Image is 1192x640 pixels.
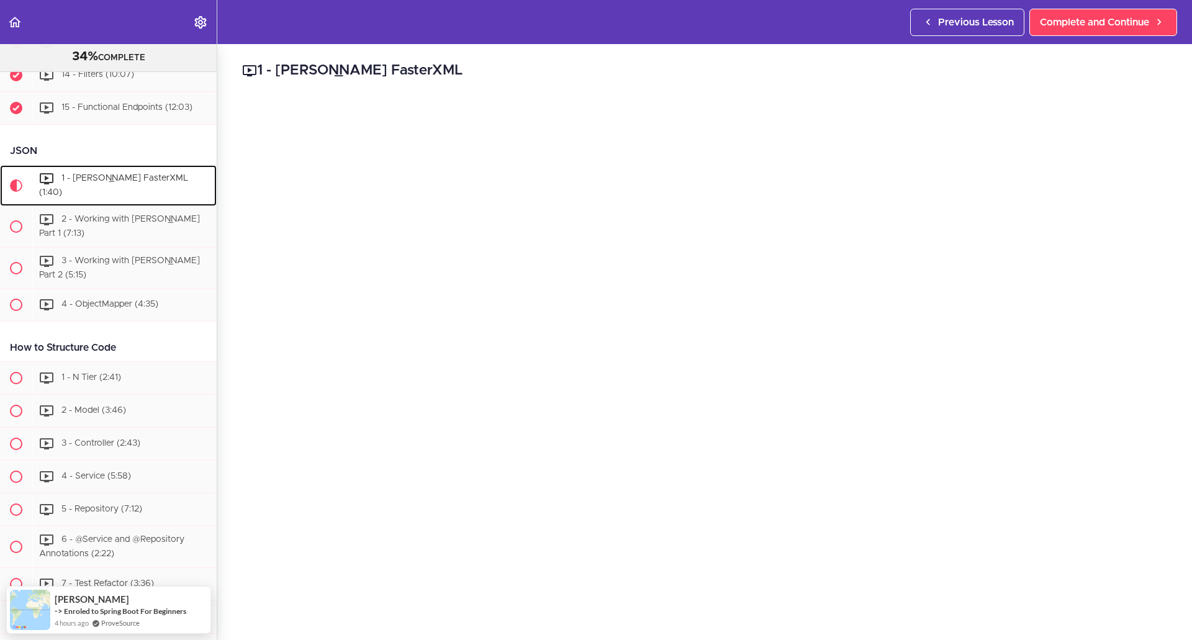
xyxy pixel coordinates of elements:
span: Previous Lesson [938,15,1014,30]
span: 14 - Filters (10:07) [61,71,134,79]
span: 4 - Service (5:58) [61,472,131,481]
a: ProveSource [101,618,140,628]
span: 3 - Working with [PERSON_NAME] Part 2 (5:15) [39,256,200,279]
img: provesource social proof notification image [10,590,50,630]
span: 34% [72,50,98,63]
a: Previous Lesson [910,9,1024,36]
h2: 1 - [PERSON_NAME] FasterXML [242,60,1167,81]
span: 2 - Working with [PERSON_NAME] Part 1 (7:13) [39,215,200,238]
span: [PERSON_NAME] [55,594,129,605]
span: -> [55,606,63,616]
span: 2 - Model (3:46) [61,407,126,415]
span: 1 - [PERSON_NAME] FasterXML (1:40) [39,174,188,197]
svg: Settings Menu [193,15,208,30]
span: Complete and Continue [1040,15,1149,30]
span: 7 - Test Refactor (3:36) [61,579,154,588]
a: Enroled to Spring Boot For Beginners [64,606,186,616]
span: 3 - Controller (2:43) [61,439,140,448]
div: COMPLETE [16,49,201,65]
span: 6 - @Service and @Repository Annotations (2:22) [39,536,184,559]
svg: Back to course curriculum [7,15,22,30]
iframe: Video Player [242,100,1167,620]
span: 15 - Functional Endpoints (12:03) [61,104,192,112]
span: 4 hours ago [55,618,89,628]
span: 5 - Repository (7:12) [61,505,142,514]
span: 1 - N Tier (2:41) [61,374,121,382]
span: 4 - ObjectMapper (4:35) [61,300,158,309]
a: Complete and Continue [1029,9,1177,36]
